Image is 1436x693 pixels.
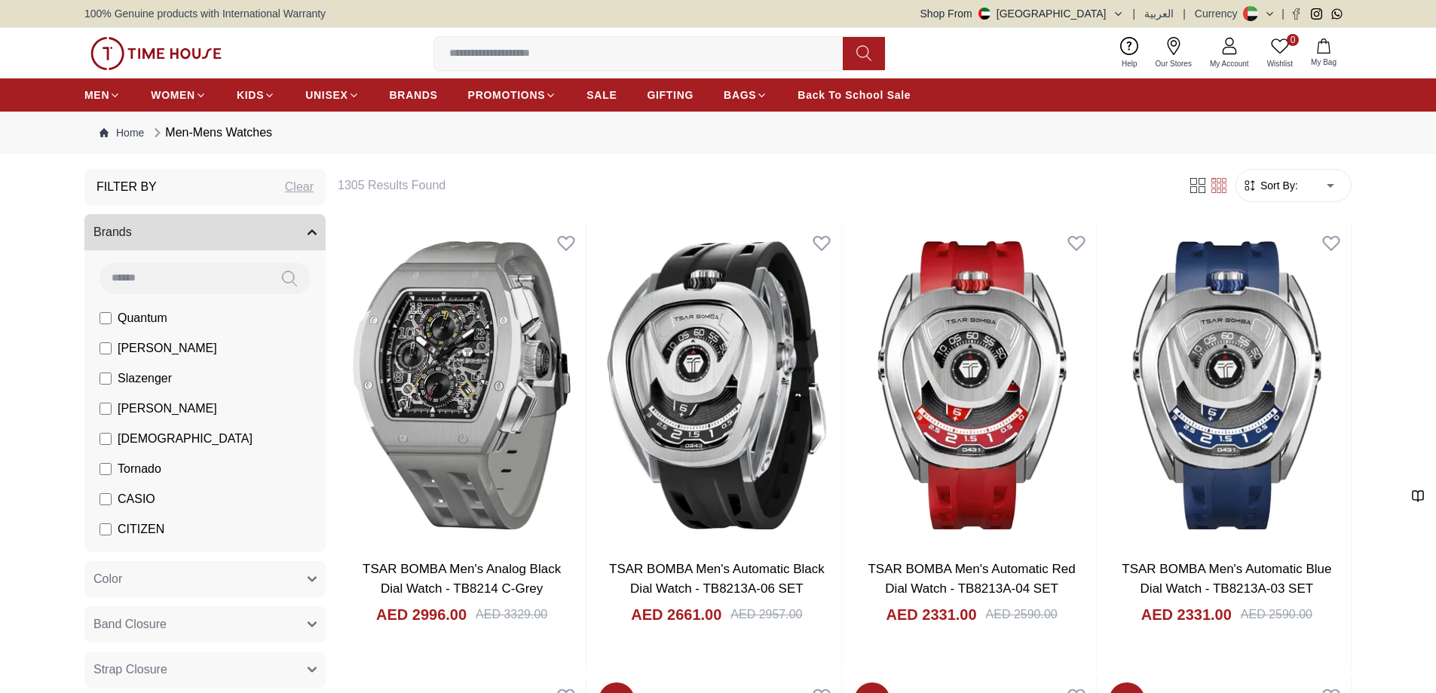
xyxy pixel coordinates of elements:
input: Tornado [100,463,112,475]
span: WOMEN [151,87,195,103]
a: Back To School Sale [798,81,911,109]
h4: AED 2661.00 [631,604,721,625]
a: TSAR BOMBA Men's Automatic Blue Dial Watch - TB8213A-03 SET [1122,562,1331,596]
input: CASIO [100,493,112,505]
span: Back To School Sale [798,87,911,103]
a: GIFTING [647,81,694,109]
a: Instagram [1311,8,1322,20]
span: Our Stores [1150,58,1198,69]
img: TSAR BOMBA Men's Automatic Black Dial Watch - TB8213A-06 SET [592,223,840,547]
h3: Filter By [96,178,157,196]
span: Slazenger [118,369,172,388]
h4: AED 2331.00 [886,604,976,625]
span: [DEMOGRAPHIC_DATA] [118,430,253,448]
span: Strap Closure [93,661,167,679]
div: AED 3329.00 [476,606,547,624]
input: CITIZEN [100,523,112,535]
div: Clear [285,178,314,196]
span: 0 [1287,34,1299,46]
a: 0Wishlist [1258,34,1302,72]
a: Whatsapp [1331,8,1343,20]
button: Brands [84,214,326,250]
h4: AED 2331.00 [1141,604,1232,625]
span: Help [1116,58,1144,69]
img: TSAR BOMBA Men's Automatic Red Dial Watch - TB8213A-04 SET [848,223,1096,547]
a: KIDS [237,81,275,109]
img: TSAR BOMBA Men's Automatic Blue Dial Watch - TB8213A-03 SET [1103,223,1351,547]
span: BAGS [724,87,756,103]
a: BAGS [724,81,767,109]
input: Quantum [100,312,112,324]
span: PROMOTIONS [468,87,546,103]
nav: Breadcrumb [84,112,1352,154]
span: | [1183,6,1186,21]
span: GIFTING [647,87,694,103]
span: My Bag [1305,57,1343,68]
div: Men-Mens Watches [150,124,272,142]
input: [PERSON_NAME] [100,342,112,354]
button: Band Closure [84,606,326,642]
button: Sort By: [1242,178,1298,193]
a: SALE [586,81,617,109]
button: My Bag [1302,35,1346,71]
span: Wishlist [1261,58,1299,69]
img: TSAR BOMBA Men's Analog Black Dial Watch - TB8214 C-Grey [338,223,586,547]
span: MEN [84,87,109,103]
a: WOMEN [151,81,207,109]
button: Color [84,561,326,597]
span: Band Closure [93,615,167,633]
span: GUESS [118,550,160,569]
div: AED 2590.00 [986,606,1058,624]
a: Home [100,125,144,140]
span: BRANDS [390,87,438,103]
span: 100% Genuine products with International Warranty [84,6,326,21]
img: United Arab Emirates [978,8,991,20]
a: Facebook [1291,8,1302,20]
div: AED 2957.00 [730,606,802,624]
span: My Account [1204,58,1255,69]
span: Sort By: [1257,178,1298,193]
span: CITIZEN [118,520,164,538]
a: UNISEX [305,81,359,109]
a: Our Stores [1147,34,1201,72]
h4: AED 2996.00 [376,604,467,625]
div: Currency [1195,6,1244,21]
span: Quantum [118,309,167,327]
button: Shop From[GEOGRAPHIC_DATA] [920,6,1124,21]
input: [DEMOGRAPHIC_DATA] [100,433,112,445]
span: UNISEX [305,87,348,103]
a: TSAR BOMBA Men's Automatic Black Dial Watch - TB8213A-06 SET [609,562,825,596]
button: العربية [1144,6,1174,21]
a: PROMOTIONS [468,81,557,109]
span: KIDS [237,87,264,103]
span: CASIO [118,490,155,508]
h6: 1305 Results Found [338,176,1169,195]
span: [PERSON_NAME] [118,400,217,418]
a: BRANDS [390,81,438,109]
img: ... [90,37,222,70]
input: Slazenger [100,373,112,385]
a: TSAR BOMBA Men's Automatic Red Dial Watch - TB8213A-04 SET [868,562,1075,596]
a: Help [1113,34,1147,72]
button: Strap Closure [84,652,326,688]
span: | [1281,6,1284,21]
span: [PERSON_NAME] [118,339,217,357]
div: AED 2590.00 [1241,606,1312,624]
a: MEN [84,81,121,109]
span: | [1133,6,1136,21]
span: Color [93,570,122,588]
input: [PERSON_NAME] [100,403,112,415]
a: TSAR BOMBA Men's Analog Black Dial Watch - TB8214 C-Grey [363,562,561,596]
span: SALE [586,87,617,103]
span: Tornado [118,460,161,478]
span: Brands [93,223,132,241]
